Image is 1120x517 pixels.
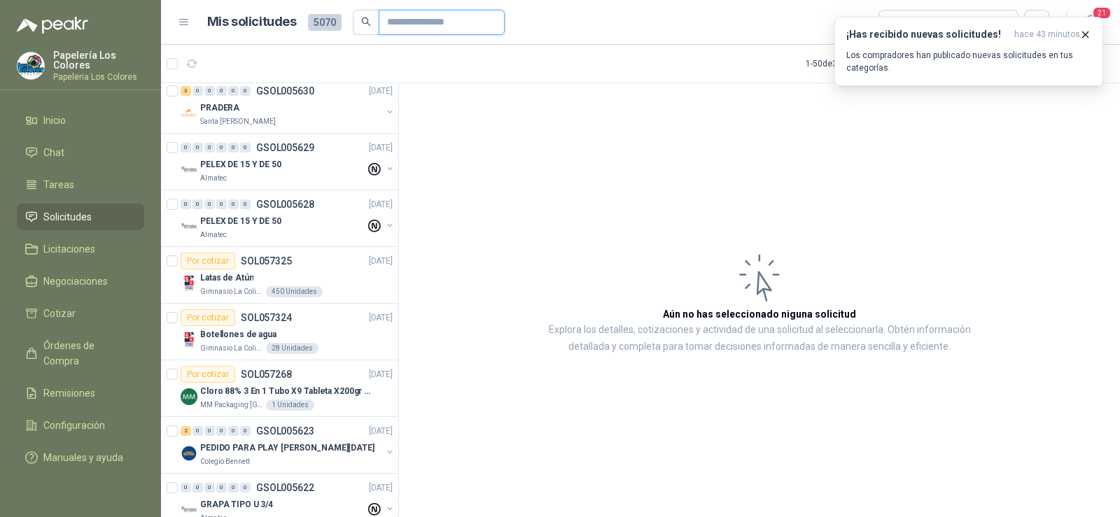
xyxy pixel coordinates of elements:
div: 0 [228,483,239,493]
span: 5070 [308,14,342,31]
span: Órdenes de Compra [43,338,131,369]
div: 0 [204,199,215,209]
p: Papelería Los Colores [53,50,144,70]
img: Company Logo [181,162,197,178]
a: Por cotizarSOL057325[DATE] Company LogoLatas de AtúnGimnasio La Colina450 Unidades [161,247,398,304]
div: 0 [204,483,215,493]
img: Logo peakr [17,17,88,34]
img: Company Logo [181,218,197,235]
p: [DATE] [369,481,393,495]
span: Manuales y ayuda [43,450,123,465]
div: 0 [228,426,239,436]
a: 3 0 0 0 0 0 GSOL005630[DATE] Company LogoPRADERASanta [PERSON_NAME] [181,83,395,127]
div: Por cotizar [181,253,235,269]
a: Inicio [17,107,144,134]
div: 1 - 50 de 3274 [806,52,897,75]
span: Solicitudes [43,209,92,225]
img: Company Logo [181,445,197,462]
p: GSOL005628 [256,199,314,209]
p: Latas de Atún [200,271,253,285]
p: MM Packaging [GEOGRAPHIC_DATA] [200,399,263,411]
button: 21 [1078,10,1103,35]
div: 0 [216,199,227,209]
p: [DATE] [369,255,393,268]
div: 0 [216,483,227,493]
div: 0 [181,143,191,153]
div: 1 Unidades [266,399,314,411]
p: Papeleria Los Colores [53,73,144,81]
div: Todas [888,15,917,30]
p: GSOL005622 [256,483,314,493]
div: 0 [228,143,239,153]
h1: Mis solicitudes [207,12,297,32]
p: Gimnasio La Colina [200,286,263,297]
p: [DATE] [369,141,393,155]
div: 0 [240,199,251,209]
span: Configuración [43,418,105,433]
span: Inicio [43,113,66,128]
img: Company Logo [181,275,197,292]
p: GSOL005623 [256,426,314,436]
img: Company Logo [181,388,197,405]
p: GSOL005629 [256,143,314,153]
div: 28 Unidades [266,343,318,354]
span: search [361,17,371,27]
a: 2 0 0 0 0 0 GSOL005623[DATE] Company LogoPEDIDO PARA PLAY [PERSON_NAME][DATE]Colegio Bennett [181,423,395,467]
div: Por cotizar [181,309,235,326]
button: ¡Has recibido nuevas solicitudes!hace 43 minutos Los compradores han publicado nuevas solicitudes... [834,17,1103,86]
div: 0 [192,199,203,209]
h3: ¡Has recibido nuevas solicitudes! [846,29,1009,41]
a: Tareas [17,171,144,198]
a: 0 0 0 0 0 0 GSOL005629[DATE] Company LogoPELEX DE 15 Y DE 50Almatec [181,139,395,184]
div: 0 [192,426,203,436]
div: 0 [240,86,251,96]
a: Solicitudes [17,204,144,230]
div: 2 [181,426,191,436]
p: Santa [PERSON_NAME] [200,116,276,127]
h3: Aún no has seleccionado niguna solicitud [663,306,856,322]
div: 0 [240,483,251,493]
a: Configuración [17,412,144,439]
div: 3 [181,86,191,96]
p: PELEX DE 15 Y DE 50 [200,215,281,228]
div: 0 [192,483,203,493]
p: Cloro 88% 3 En 1 Tubo X9 Tableta X200gr Oxycl [200,385,374,398]
div: 0 [204,426,215,436]
span: hace 43 minutos [1014,29,1080,41]
a: Negociaciones [17,268,144,295]
p: Almatec [200,173,227,184]
div: 0 [192,86,203,96]
div: 0 [240,426,251,436]
p: Botellones de agua [200,328,276,341]
p: SOL057268 [241,369,292,379]
div: 0 [181,199,191,209]
p: SOL057324 [241,313,292,323]
img: Company Logo [181,332,197,348]
img: Company Logo [181,105,197,122]
a: Chat [17,139,144,166]
p: [DATE] [369,425,393,438]
a: Licitaciones [17,236,144,262]
p: PELEX DE 15 Y DE 50 [200,158,281,171]
p: PRADERA [200,101,239,115]
span: Negociaciones [43,274,108,289]
p: [DATE] [369,85,393,98]
div: Por cotizar [181,366,235,383]
p: Los compradores han publicado nuevas solicitudes en tus categorías. [846,49,1091,74]
p: Explora los detalles, cotizaciones y actividad de una solicitud al seleccionarla. Obtén informaci... [539,322,980,355]
span: Tareas [43,177,74,192]
span: 21 [1092,6,1112,20]
p: Almatec [200,229,227,241]
div: 0 [240,143,251,153]
span: Licitaciones [43,241,95,257]
div: 0 [228,199,239,209]
a: Órdenes de Compra [17,332,144,374]
p: Gimnasio La Colina [200,343,263,354]
p: [DATE] [369,368,393,381]
p: PEDIDO PARA PLAY [PERSON_NAME][DATE] [200,441,374,455]
div: 0 [228,86,239,96]
div: 0 [204,86,215,96]
a: 0 0 0 0 0 0 GSOL005628[DATE] Company LogoPELEX DE 15 Y DE 50Almatec [181,196,395,241]
div: 0 [192,143,203,153]
span: Cotizar [43,306,76,321]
